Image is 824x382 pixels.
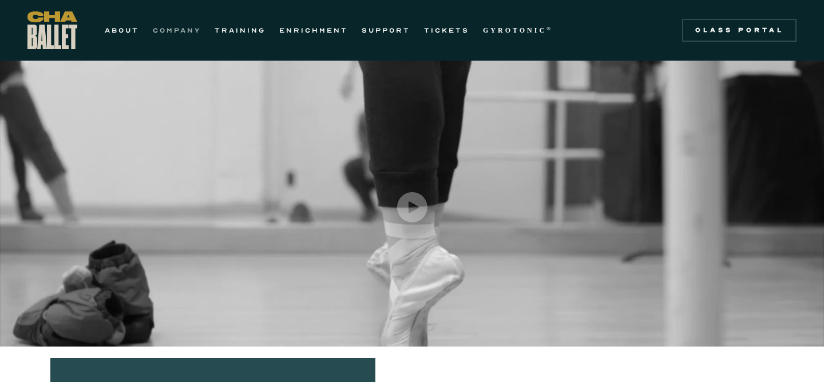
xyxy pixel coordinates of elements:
[546,26,553,31] sup: ®
[682,19,797,42] a: Class Portal
[424,23,469,37] a: TICKETS
[215,23,266,37] a: TRAINING
[27,11,77,49] a: home
[153,23,201,37] a: COMPANY
[689,26,790,35] div: Class Portal
[105,23,139,37] a: ABOUT
[362,23,410,37] a: SUPPORT
[279,23,348,37] a: ENRICHMENT
[483,23,553,37] a: GYROTONIC®
[483,26,546,34] strong: GYROTONIC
